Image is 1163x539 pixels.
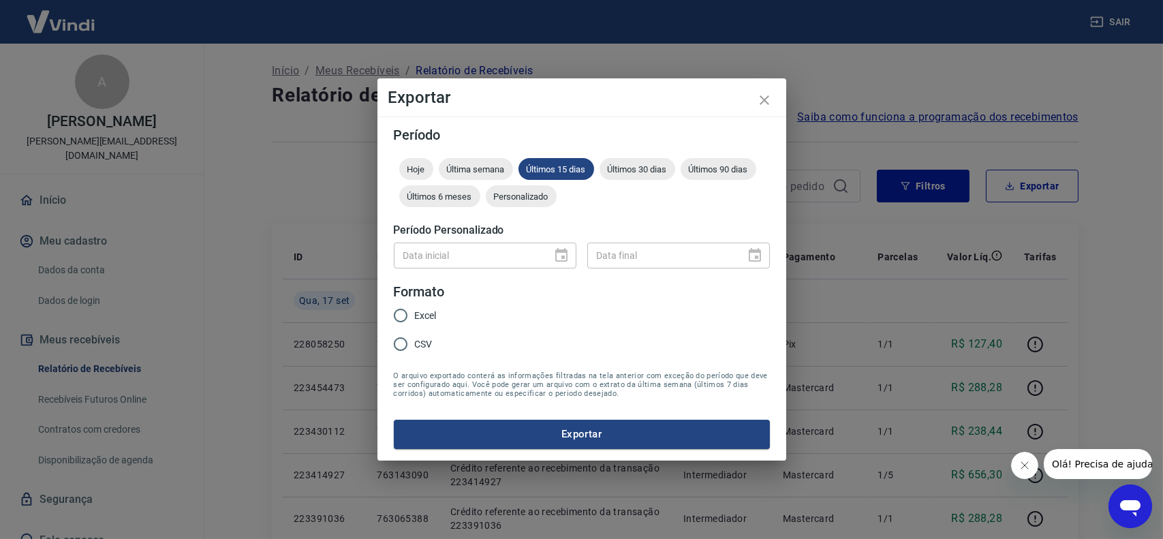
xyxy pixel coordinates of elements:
iframe: Fechar mensagem [1011,452,1038,479]
iframe: Mensagem da empresa [1044,449,1152,479]
div: Hoje [399,158,433,180]
div: Últimos 30 dias [600,158,675,180]
legend: Formato [394,282,445,302]
h5: Período Personalizado [394,224,770,237]
span: O arquivo exportado conterá as informações filtradas na tela anterior com exceção do período que ... [394,371,770,398]
span: Hoje [399,164,433,174]
span: CSV [415,337,433,352]
div: Última semana [439,158,513,180]
button: Exportar [394,420,770,448]
span: Últimos 90 dias [681,164,756,174]
div: Últimos 15 dias [518,158,594,180]
input: DD/MM/YYYY [394,243,542,268]
h4: Exportar [388,89,775,106]
span: Últimos 6 meses [399,191,480,202]
span: Olá! Precisa de ajuda? [8,10,114,20]
input: DD/MM/YYYY [587,243,736,268]
h5: Período [394,128,770,142]
div: Últimos 90 dias [681,158,756,180]
span: Excel [415,309,437,323]
iframe: Botão para abrir a janela de mensagens [1108,484,1152,528]
span: Últimos 15 dias [518,164,594,174]
div: Últimos 6 meses [399,185,480,207]
span: Última semana [439,164,513,174]
div: Personalizado [486,185,557,207]
span: Personalizado [486,191,557,202]
button: close [748,84,781,117]
span: Últimos 30 dias [600,164,675,174]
